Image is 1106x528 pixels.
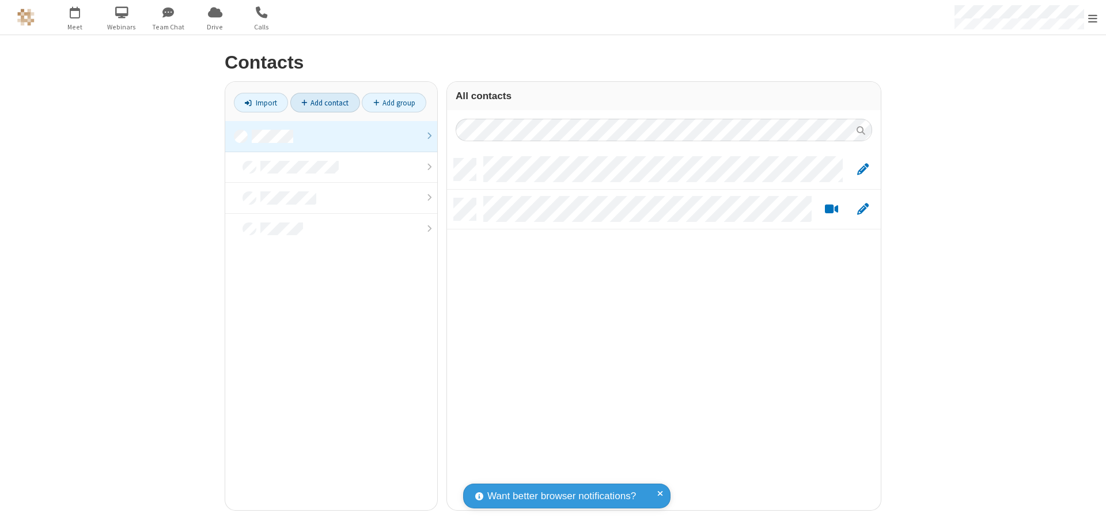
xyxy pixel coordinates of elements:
span: Calls [240,22,283,32]
a: Add contact [290,93,360,112]
span: Team Chat [147,22,190,32]
h3: All contacts [456,90,872,101]
a: Add group [362,93,426,112]
button: Start a video meeting [820,202,843,217]
div: grid [447,150,881,510]
button: Edit [851,163,874,177]
span: Drive [194,22,237,32]
span: Meet [54,22,97,32]
span: Webinars [100,22,143,32]
iframe: Chat [1077,498,1097,520]
img: QA Selenium DO NOT DELETE OR CHANGE [17,9,35,26]
button: Edit [851,202,874,217]
h2: Contacts [225,52,881,73]
a: Import [234,93,288,112]
span: Want better browser notifications? [487,489,636,504]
